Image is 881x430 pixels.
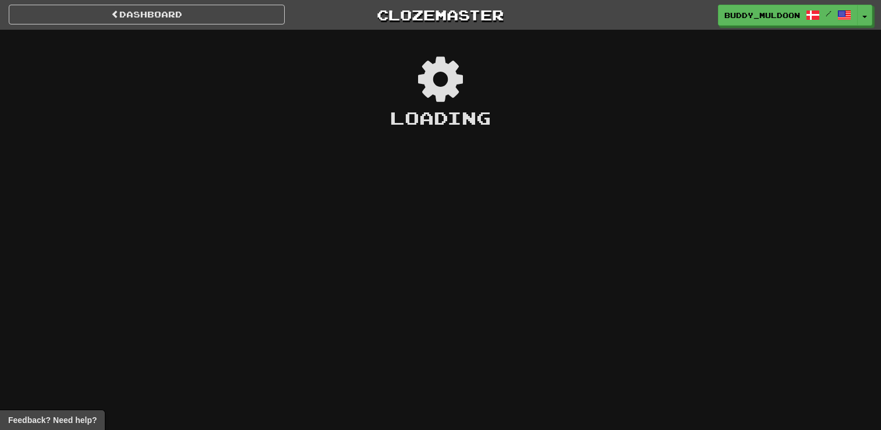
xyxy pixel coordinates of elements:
[718,5,858,26] a: Buddy_Muldoon /
[9,5,285,24] a: Dashboard
[8,414,97,426] span: Open feedback widget
[302,5,578,25] a: Clozemaster
[724,10,800,20] span: Buddy_Muldoon
[826,9,832,17] span: /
